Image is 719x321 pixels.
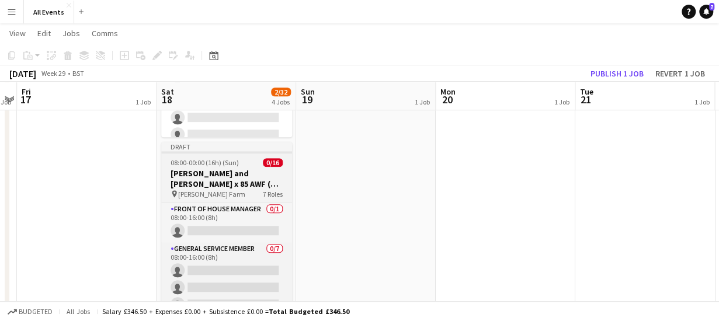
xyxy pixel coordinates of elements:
div: Draft [161,142,292,151]
div: 1 Job [694,97,709,106]
span: Comms [92,28,118,39]
span: 7 [709,3,714,11]
span: 7 Roles [263,190,283,198]
span: Budgeted [19,308,53,316]
div: 1 Job [415,97,430,106]
span: 08:00-00:00 (16h) (Sun) [171,158,239,167]
span: 17 [20,93,31,106]
span: Edit [37,28,51,39]
a: View [5,26,30,41]
span: 20 [439,93,456,106]
button: All Events [24,1,74,23]
span: Fri [22,86,31,97]
span: 18 [159,93,174,106]
div: [DATE] [9,68,36,79]
span: Week 29 [39,69,68,78]
div: BST [72,69,84,78]
span: 19 [299,93,315,106]
span: View [9,28,26,39]
span: Sat [161,86,174,97]
h3: [PERSON_NAME] and [PERSON_NAME] x 85 AWF (no canapes, no evening food) [161,168,292,189]
span: Mon [440,86,456,97]
a: 7 [699,5,713,19]
app-card-role: Front of House Manager0/108:00-16:00 (8h) [161,203,292,242]
span: 2/32 [271,88,291,96]
button: Budgeted [6,305,54,318]
div: 1 Job [554,97,569,106]
button: Publish 1 job [586,66,648,81]
span: Jobs [62,28,80,39]
app-card-role: General service member1A0/708:00-16:00 (8h) [161,55,292,197]
span: 0/16 [263,158,283,167]
span: 21 [578,93,593,106]
button: Revert 1 job [651,66,710,81]
span: Sun [301,86,315,97]
div: 4 Jobs [272,97,290,106]
span: Total Budgeted £346.50 [269,307,349,316]
span: Tue [580,86,593,97]
div: Salary £346.50 + Expenses £0.00 + Subsistence £0.00 = [102,307,349,316]
a: Jobs [58,26,85,41]
a: Edit [33,26,55,41]
span: All jobs [64,307,92,316]
span: [PERSON_NAME] Farm [178,190,245,198]
a: Comms [87,26,123,41]
app-job-card: Draft08:00-00:00 (16h) (Sun)0/16[PERSON_NAME] and [PERSON_NAME] x 85 AWF (no canapes, no evening ... [161,142,292,315]
div: 1 Job [136,97,151,106]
